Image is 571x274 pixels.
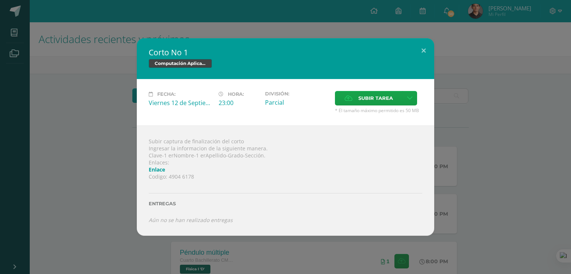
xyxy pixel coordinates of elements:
span: Fecha: [157,91,175,97]
a: Enlace [149,166,165,173]
div: 23:00 [219,99,259,107]
label: División: [265,91,329,97]
span: Subir tarea [358,91,393,105]
div: Viernes 12 de Septiembre [149,99,213,107]
label: Entregas [149,201,422,206]
button: Close (Esc) [413,38,434,63]
span: Computación Aplicada (Informática) [149,59,212,68]
span: Hora: [228,91,244,97]
div: Parcial [265,98,329,107]
i: Aún no se han realizado entregas [149,216,233,224]
div: Subir captura de finalización del corto Ingresar la informacion de la siguiente manera. Clave-1 e... [137,125,434,236]
h2: Corto No 1 [149,47,422,58]
span: * El tamaño máximo permitido es 50 MB [335,107,422,114]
